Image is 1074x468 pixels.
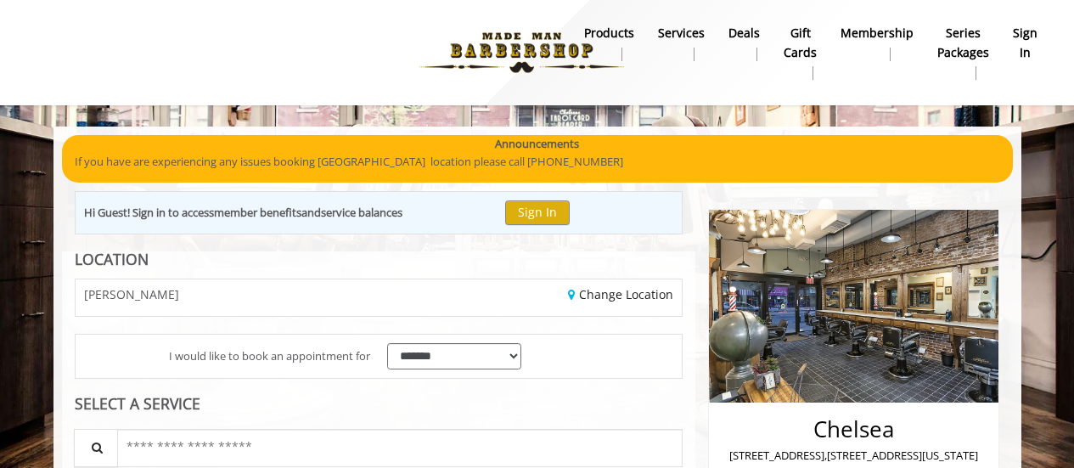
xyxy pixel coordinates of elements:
b: sign in [1013,24,1037,62]
b: gift cards [784,24,817,62]
div: Hi Guest! Sign in to access and [84,204,402,222]
a: DealsDeals [717,21,772,65]
b: Deals [728,24,760,42]
p: If you have are experiencing any issues booking [GEOGRAPHIC_DATA] location please call [PHONE_NUM... [75,153,1000,171]
a: MembershipMembership [829,21,925,65]
b: Series packages [937,24,989,62]
button: Sign In [505,200,570,225]
a: ServicesServices [646,21,717,65]
p: [STREET_ADDRESS],[STREET_ADDRESS][US_STATE] [728,447,980,465]
img: Made Man Barbershop logo [405,6,638,99]
a: Change Location [568,286,673,302]
b: LOCATION [75,249,149,269]
a: Gift cardsgift cards [772,21,829,84]
b: Services [658,24,705,42]
b: service balances [321,205,402,220]
b: Membership [841,24,914,42]
div: SELECT A SERVICE [75,396,683,412]
button: Service Search [74,429,118,467]
a: Series packagesSeries packages [925,21,1001,84]
a: Productsproducts [572,21,646,65]
b: member benefits [214,205,301,220]
h2: Chelsea [728,417,980,442]
a: sign insign in [1001,21,1049,65]
span: [PERSON_NAME] [84,288,179,301]
b: Announcements [495,135,579,153]
span: I would like to book an appointment for [169,347,370,365]
b: products [584,24,634,42]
